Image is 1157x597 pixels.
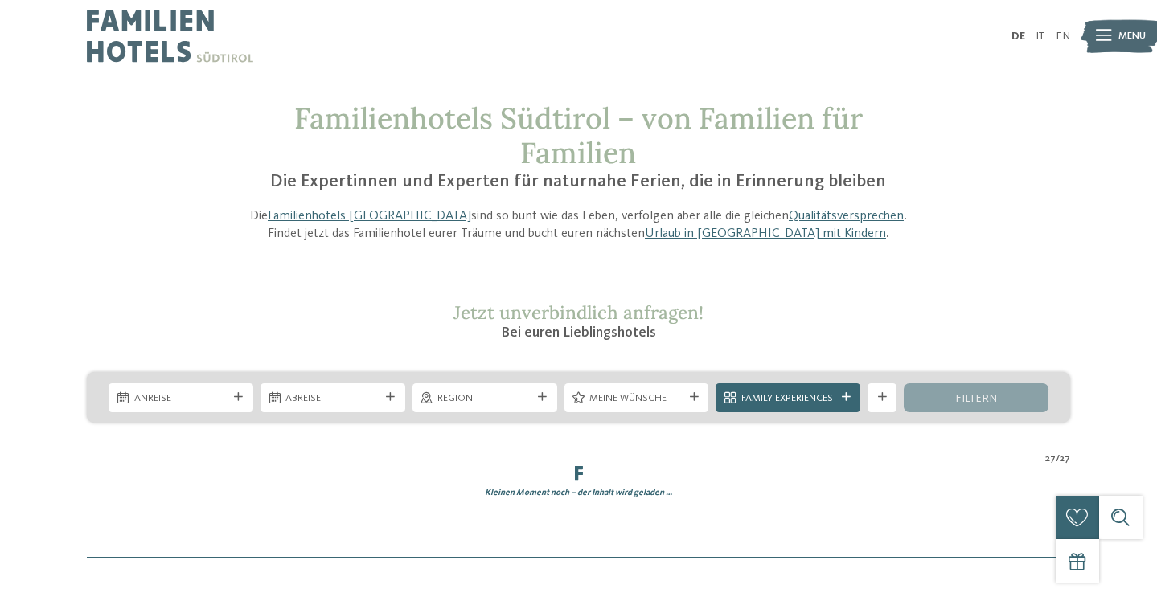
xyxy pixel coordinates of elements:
[1036,31,1044,42] a: IT
[134,391,228,406] span: Anreise
[589,391,683,406] span: Meine Wünsche
[1045,452,1056,466] span: 27
[294,100,863,171] span: Familienhotels Südtirol – von Familien für Familien
[453,301,704,324] span: Jetzt unverbindlich anfragen!
[789,210,904,223] a: Qualitätsversprechen
[285,391,380,406] span: Abreise
[270,173,886,190] span: Die Expertinnen und Experten für naturnahe Ferien, die in Erinnerung bleiben
[437,391,531,406] span: Region
[501,325,656,340] span: Bei euren Lieblingshotels
[645,227,886,240] a: Urlaub in [GEOGRAPHIC_DATA] mit Kindern
[741,391,835,406] span: Family Experiences
[1011,31,1025,42] a: DE
[235,207,923,243] p: Die sind so bunt wie das Leben, verfolgen aber alle die gleichen . Findet jetzt das Familienhotel...
[1056,452,1060,466] span: /
[1056,31,1070,42] a: EN
[1060,452,1070,466] span: 27
[1118,29,1146,43] span: Menü
[268,210,471,223] a: Familienhotels [GEOGRAPHIC_DATA]
[76,487,1081,499] div: Kleinen Moment noch – der Inhalt wird geladen …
